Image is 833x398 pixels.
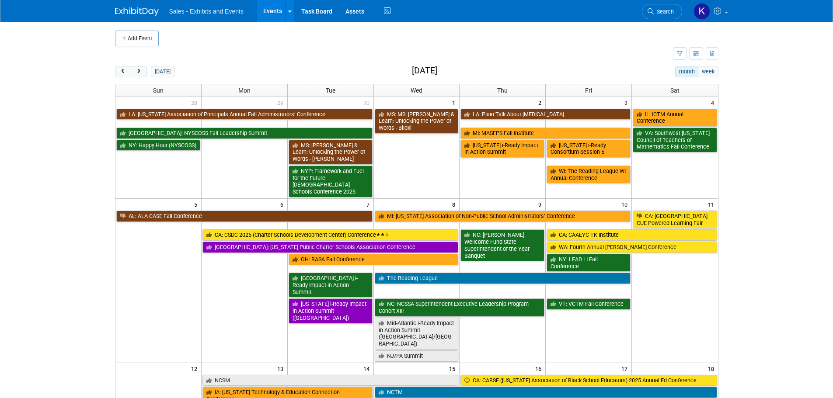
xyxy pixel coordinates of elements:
span: 29 [276,97,287,108]
a: MS: [PERSON_NAME] & Learn: Unlocking the Power of Words - [PERSON_NAME] [289,140,373,165]
a: NC: [PERSON_NAME] Wellcome Fund State Superintendent of the Year Banquet [460,229,544,261]
span: 9 [537,199,545,210]
button: prev [115,66,131,77]
a: [GEOGRAPHIC_DATA] i-Ready Impact in Action Summit [289,273,373,298]
button: [DATE] [151,66,174,77]
a: Mid-Atlantic i-Ready Impact in Action Summit ([GEOGRAPHIC_DATA]/[GEOGRAPHIC_DATA]) [375,318,459,350]
a: NCTM [375,387,717,398]
span: 18 [707,363,718,374]
span: Sun [153,87,164,94]
a: VT: VCTM Fall Conference [547,298,631,310]
a: [US_STATE] i-Ready Impact in Action Summit [460,140,544,158]
img: Kara Haven [694,3,710,20]
a: AL: ALA CASE Fall Conference [116,211,373,222]
a: LA: Plain Talk About [MEDICAL_DATA] [460,109,631,120]
a: CA: [GEOGRAPHIC_DATA] CUE Powered Learning Fair [633,211,717,228]
a: VA: Southwest [US_STATE] Council of Teachers of Mathematics Fall Conference [633,128,717,152]
a: NY: LEAD LI Fall Conference [547,254,631,272]
a: NY: Happy Hour (NYSCOSS) [116,140,200,151]
span: 28 [190,97,201,108]
span: 15 [448,363,459,374]
a: MS: MS: [PERSON_NAME] & Learn: Unlocking the Power of Words - Biloxi [375,109,459,134]
a: NYP: Framework and Fuel for the Future [DEMOGRAPHIC_DATA] Schools Conference 2025 [289,166,373,197]
button: next [131,66,147,77]
span: Thu [497,87,508,94]
a: WA: Fourth Annual [PERSON_NAME] Conference [547,242,717,253]
a: CA: CABSE ([US_STATE] Association of Black School Educators) 2025 Annual Ed Conference [460,375,717,386]
span: Fri [585,87,592,94]
span: 30 [362,97,373,108]
span: 16 [534,363,545,374]
span: 5 [193,199,201,210]
span: Sales - Exhibits and Events [169,8,244,15]
span: 2 [537,97,545,108]
a: OH: BASA Fall Conference [289,254,459,265]
button: month [675,66,698,77]
button: week [698,66,718,77]
span: 8 [451,199,459,210]
span: 1 [451,97,459,108]
a: NC: NCSSA Superintendent Executive Leadership Program Cohort XIII [375,298,545,316]
span: 6 [279,199,287,210]
span: Wed [411,87,422,94]
span: 17 [620,363,631,374]
a: CA: CAAEYC TK Institute [547,229,717,241]
a: [US_STATE] i-Ready Impact in Action Summit ([GEOGRAPHIC_DATA]) [289,298,373,323]
a: LA: [US_STATE] Association of Principals Annual Fall Administrators’ Conference [116,109,373,120]
img: ExhibitDay [115,7,159,16]
a: NCSM [202,375,459,386]
span: Search [654,8,674,15]
span: 3 [624,97,631,108]
span: 12 [190,363,201,374]
a: MI: MASFPS Fall Institute [460,128,631,139]
span: 11 [707,199,718,210]
span: 4 [710,97,718,108]
a: WI: The Reading League WI Annual Conference [547,166,631,183]
a: CA: CSDC 2025 (Charter Schools Development Center) Conference [202,229,459,241]
a: MI: [US_STATE] Association of Non-Public School Administrators’ Conference [375,211,631,222]
span: 14 [362,363,373,374]
h2: [DATE] [412,66,437,76]
button: Add Event [115,31,159,46]
a: The Reading League [375,273,631,284]
span: 10 [620,199,631,210]
a: Search [642,4,682,19]
a: NJ/PA Summit [375,350,459,362]
span: Tue [326,87,335,94]
span: Mon [238,87,251,94]
span: 7 [366,199,373,210]
a: [US_STATE] i-Ready Consortium Session 5 [547,140,631,158]
span: Sat [670,87,680,94]
a: IL: ICTM Annual Conference [633,109,717,127]
span: 13 [276,363,287,374]
a: [GEOGRAPHIC_DATA]: NYSCOSS Fall Leadership Summit [116,128,373,139]
a: [GEOGRAPHIC_DATA]: [US_STATE] Public Charter Schools Association Conference [202,242,459,253]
